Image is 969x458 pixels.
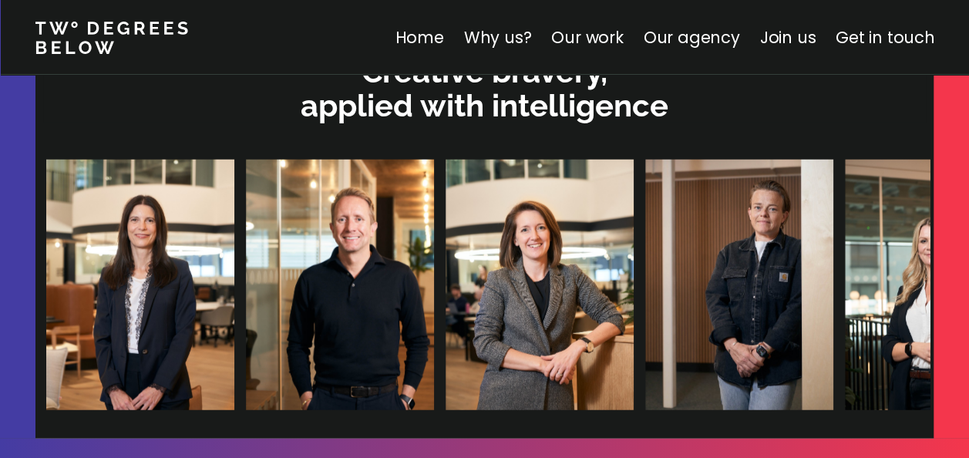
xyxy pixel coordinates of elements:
[395,26,443,49] a: Home
[836,26,934,49] a: Get in touch
[551,26,623,49] a: Our work
[245,160,433,410] img: James
[45,160,234,410] img: Clare
[643,26,739,49] a: Our agency
[43,55,926,123] p: Creative bravery, applied with intelligence
[445,160,633,410] img: Gemma
[644,160,833,410] img: Dani
[463,26,531,49] a: Why us?
[759,26,816,49] a: Join us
